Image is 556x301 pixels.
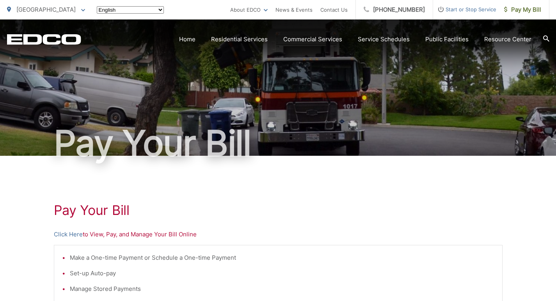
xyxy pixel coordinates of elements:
a: Commercial Services [283,35,342,44]
h1: Pay Your Bill [7,124,549,163]
a: Contact Us [320,5,348,14]
li: Make a One-time Payment or Schedule a One-time Payment [70,253,494,262]
a: Home [179,35,195,44]
a: News & Events [275,5,313,14]
a: Public Facilities [425,35,469,44]
span: Pay My Bill [504,5,541,14]
li: Manage Stored Payments [70,284,494,294]
a: Resource Center [484,35,531,44]
li: Set-up Auto-pay [70,269,494,278]
a: Click Here [54,230,83,239]
a: Service Schedules [358,35,410,44]
h1: Pay Your Bill [54,202,503,218]
a: About EDCO [230,5,268,14]
select: Select a language [97,6,164,14]
span: [GEOGRAPHIC_DATA] [16,6,76,13]
a: Residential Services [211,35,268,44]
p: to View, Pay, and Manage Your Bill Online [54,230,503,239]
a: EDCD logo. Return to the homepage. [7,34,81,45]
